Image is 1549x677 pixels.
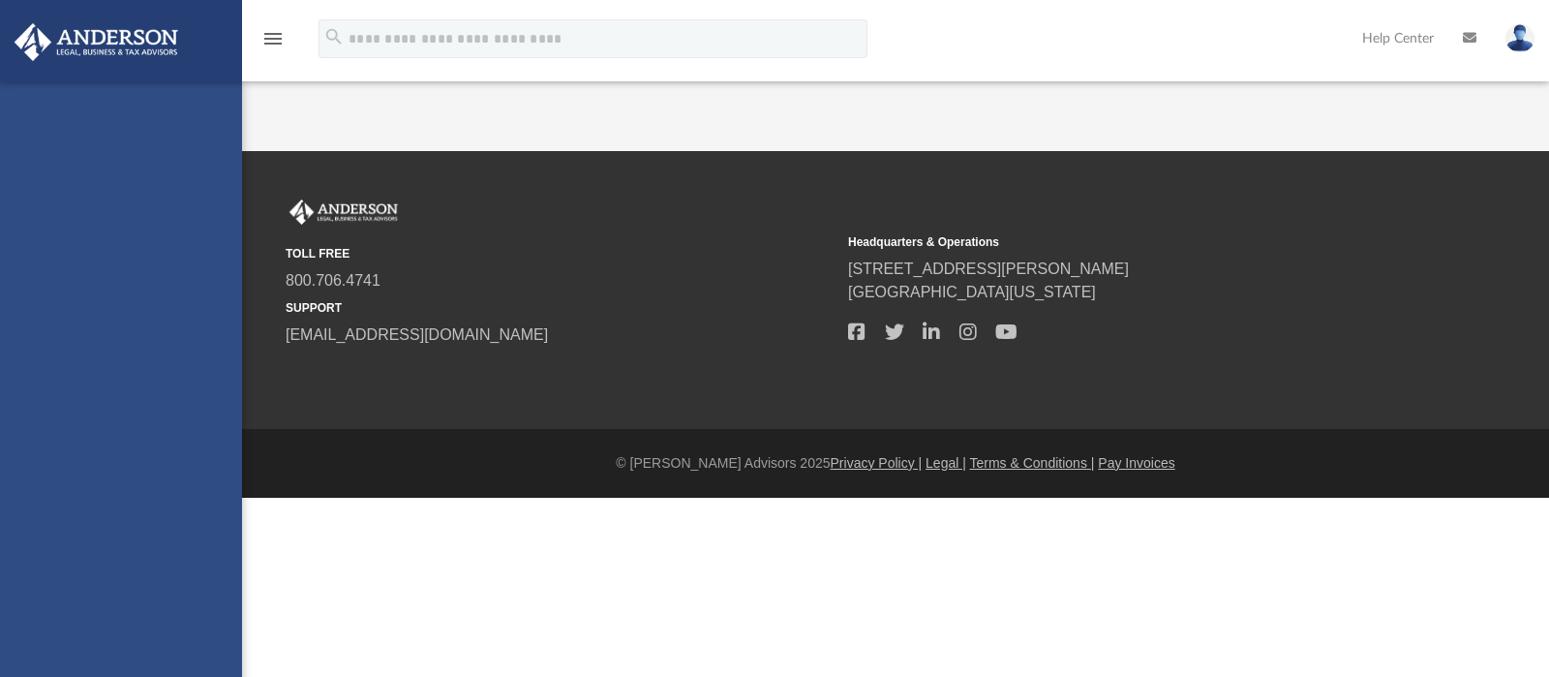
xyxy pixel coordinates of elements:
div: © [PERSON_NAME] Advisors 2025 [242,453,1549,474]
i: search [323,26,345,47]
img: Anderson Advisors Platinum Portal [286,200,402,225]
a: [EMAIL_ADDRESS][DOMAIN_NAME] [286,326,548,343]
img: User Pic [1505,24,1534,52]
a: [STREET_ADDRESS][PERSON_NAME] [848,261,1129,277]
a: Legal | [926,455,966,471]
a: menu [261,37,285,50]
a: 800.706.4741 [286,272,380,289]
i: menu [261,27,285,50]
a: Terms & Conditions | [970,455,1095,471]
img: Anderson Advisors Platinum Portal [9,23,184,61]
small: Headquarters & Operations [848,233,1397,251]
small: SUPPORT [286,299,835,317]
a: [GEOGRAPHIC_DATA][US_STATE] [848,284,1096,300]
a: Privacy Policy | [831,455,923,471]
a: Pay Invoices [1098,455,1174,471]
small: TOLL FREE [286,245,835,262]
